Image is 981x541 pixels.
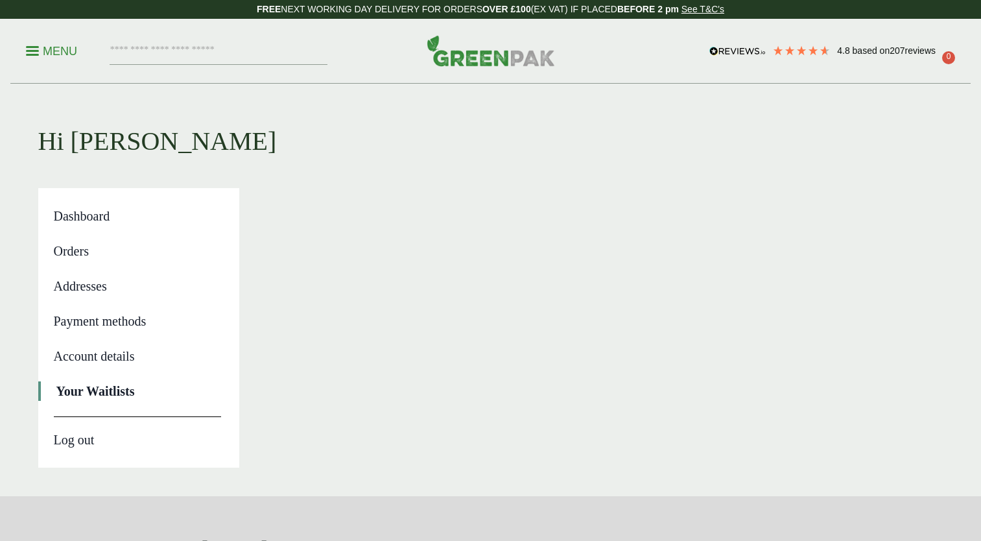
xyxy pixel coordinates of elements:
[54,206,221,226] a: Dashboard
[56,381,221,401] a: Your Waitlists
[942,51,955,64] span: 0
[38,84,943,157] h1: Hi [PERSON_NAME]
[681,4,724,14] a: See T&C's
[427,35,555,66] img: GreenPak Supplies
[772,45,831,56] div: 4.79 Stars
[54,276,221,296] a: Addresses
[890,45,904,56] span: 207
[54,241,221,261] a: Orders
[853,45,890,56] span: Based on
[482,4,531,14] strong: OVER £100
[54,416,221,450] a: Log out
[26,43,77,59] p: Menu
[837,45,852,56] span: 4.8
[26,43,77,56] a: Menu
[617,4,679,14] strong: BEFORE 2 pm
[905,45,936,56] span: reviews
[54,346,221,366] a: Account details
[709,47,766,56] img: REVIEWS.io
[54,311,221,331] a: Payment methods
[257,4,281,14] strong: FREE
